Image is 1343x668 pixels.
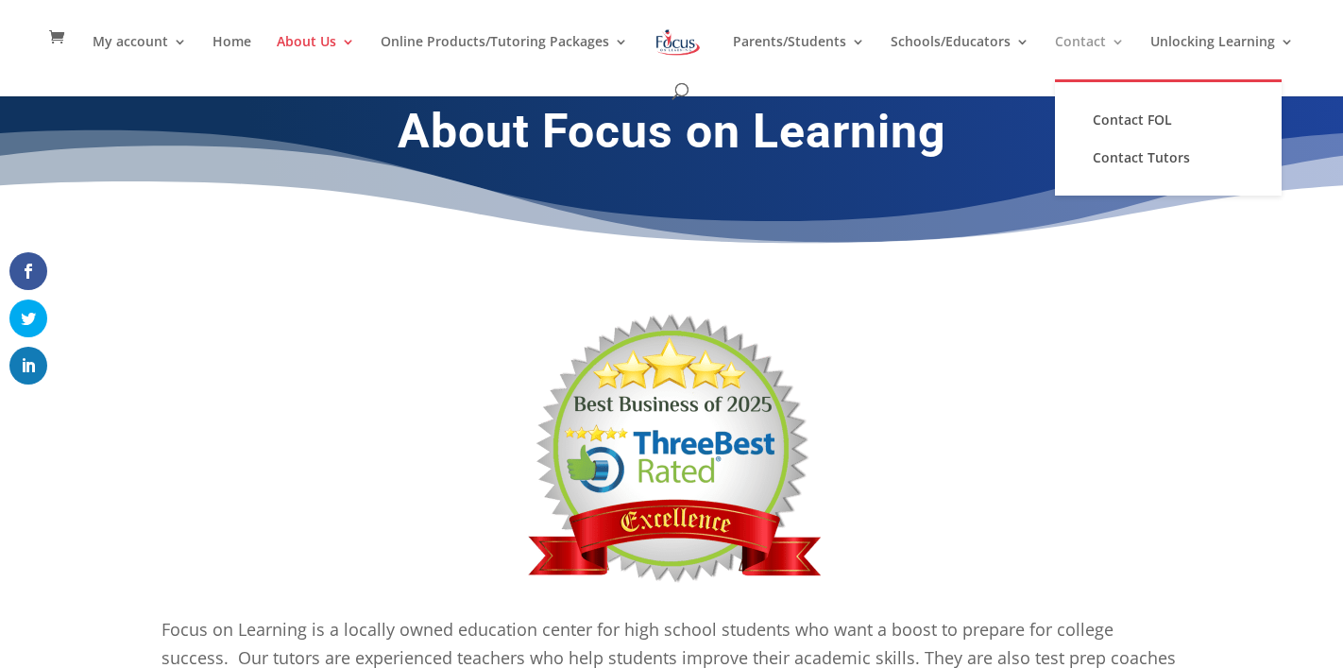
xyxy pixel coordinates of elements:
a: Schools/Educators [891,35,1029,79]
a: Parents/Students [733,35,865,79]
a: Home [212,35,251,79]
a: My account [93,35,187,79]
a: Contact [1055,35,1125,79]
a: Unlocking Learning [1150,35,1294,79]
a: Contact Tutors [1074,139,1263,177]
h1: About Focus on Learning [161,103,1181,169]
img: Focus on Learning [654,26,703,60]
a: Online Products/Tutoring Packages [381,35,628,79]
a: Contact FOL [1074,101,1263,139]
a: About Us [277,35,355,79]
